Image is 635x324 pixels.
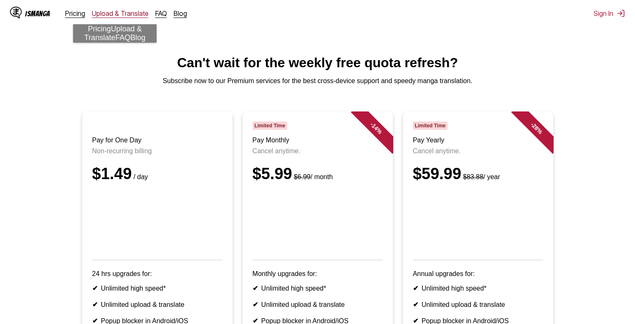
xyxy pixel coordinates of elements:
[253,165,383,183] div: $5.99
[463,173,483,180] s: $83.88
[7,77,628,85] p: Subscribe now to our Premium services for the best cross-device support and speedy manga translat...
[413,165,543,183] div: $59.99
[92,301,98,308] b: ✔
[351,103,401,153] div: - 14 %
[7,55,628,71] h1: Can't wait for the weekly free quota refresh?
[253,301,383,309] li: Unlimited upload & translate
[92,165,223,183] div: $1.49
[92,270,223,278] p: 24 hrs upgrades for:
[413,121,448,130] span: Limited Time
[92,137,223,144] h3: Pay for One Day
[253,284,383,292] li: Unlimited high speed*
[413,147,543,155] p: Cancel anytime.
[253,270,383,278] p: Monthly upgrades for:
[413,270,543,278] p: Annual upgrades for:
[413,301,418,308] b: ✔
[132,173,148,180] small: / day
[617,9,625,18] img: Sign out
[253,137,383,144] h3: Pay Monthly
[65,9,85,18] a: Pricing
[155,9,167,18] a: FAQ
[253,147,383,155] p: Cancel anytime.
[511,103,561,153] div: - 28 %
[253,121,287,130] span: Limited Time
[413,285,418,292] b: ✔
[461,173,500,180] small: / year
[413,193,543,248] iframe: PayPal
[253,285,258,292] b: ✔
[10,7,65,20] a: IsManga LogoIsManga
[292,173,333,180] small: / month
[174,9,187,18] a: Blog
[92,193,223,248] iframe: PayPal
[92,147,223,155] p: Non-recurring billing
[253,301,258,308] b: ✔
[594,9,625,18] button: Sign In
[294,173,311,180] s: $6.99
[413,137,543,144] h3: Pay Yearly
[92,9,149,18] a: Upload & Translate
[10,7,22,18] img: IsManga Logo
[413,301,543,309] li: Unlimited upload & translate
[253,193,383,248] iframe: PayPal
[25,10,50,18] div: IsManga
[413,284,543,292] li: Unlimited high speed*
[92,301,223,309] li: Unlimited upload & translate
[92,285,98,292] b: ✔
[92,284,223,292] li: Unlimited high speed*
